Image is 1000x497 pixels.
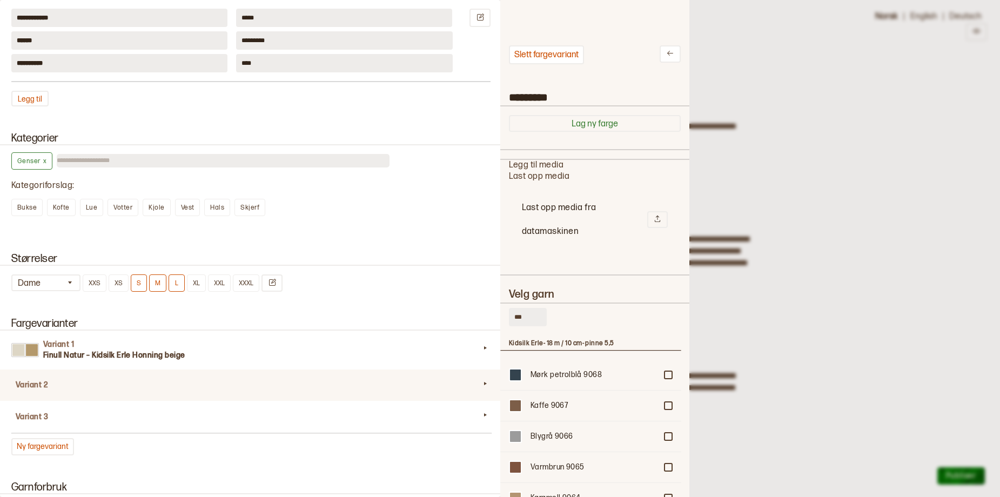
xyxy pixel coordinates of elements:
[113,204,132,212] span: Votter
[522,196,647,244] h2: Last opp media fra datamaskinen
[233,274,259,292] button: XXXL
[531,431,656,442] div: Blygrå 9066
[149,274,166,292] button: M
[210,204,224,212] span: Hals
[86,204,97,212] span: Lue
[531,462,656,473] div: Varmbrun 9065
[509,160,681,257] div: Legg til media Last opp media
[509,115,681,132] button: Lag ny farge
[169,274,185,292] button: L
[11,180,491,192] div: Kategoriforslag :
[531,370,656,380] div: Mørk petrolblå 9068
[509,339,673,348] h3: Kidsilk Erle - 18 m / 10 cm - pinne 5,5
[131,274,147,292] button: S
[11,438,74,455] button: Ny fargevariant
[16,412,480,422] h4: Variant 3
[531,400,656,411] div: Kaffe 9067
[187,274,206,292] button: XL
[208,274,231,292] button: XXL
[268,278,276,286] svg: Endre størrelser
[16,380,480,391] h4: Variant 2
[43,350,480,361] h3: Finull Natur – Kidsilk Erle Honning beige
[83,274,106,292] button: XXS
[509,45,584,64] button: Slett fargevariant
[181,204,194,212] span: Vest
[43,339,480,350] h4: Variant 1
[11,274,80,291] button: Dame
[240,204,259,212] span: Skjerf
[11,91,49,106] button: Legg til
[509,288,681,300] h2: Velg garn
[109,274,129,292] button: XS
[41,156,46,167] span: x
[17,204,37,212] span: Bukse
[149,204,164,212] span: Kjole
[53,204,69,212] span: Kofte
[261,274,283,292] button: Endre størrelser
[17,157,41,165] span: Genser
